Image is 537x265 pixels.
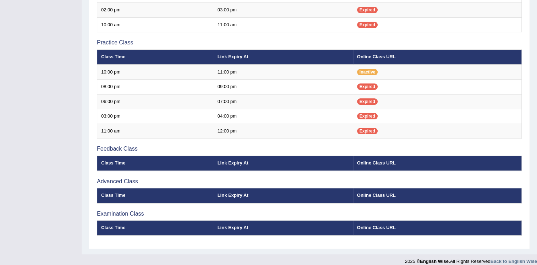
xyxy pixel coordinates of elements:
th: Link Expiry At [214,50,353,65]
td: 12:00 pm [214,124,353,139]
div: 2025 © All Rights Reserved [405,254,537,265]
td: 06:00 pm [97,94,214,109]
span: Inactive [357,69,378,75]
span: Expired [357,83,378,90]
td: 07:00 pm [214,94,353,109]
h3: Examination Class [97,211,522,217]
th: Link Expiry At [214,188,353,203]
h3: Advanced Class [97,178,522,185]
span: Expired [357,22,378,28]
th: Class Time [97,50,214,65]
td: 04:00 pm [214,109,353,124]
td: 03:00 pm [214,3,353,18]
span: Expired [357,7,378,13]
td: 02:00 pm [97,3,214,18]
th: Class Time [97,188,214,203]
th: Online Class URL [353,156,522,171]
span: Expired [357,128,378,134]
th: Link Expiry At [214,156,353,171]
h3: Practice Class [97,39,522,46]
td: 08:00 pm [97,80,214,94]
h3: Feedback Class [97,146,522,152]
span: Expired [357,113,378,119]
td: 11:00 pm [214,65,353,80]
th: Online Class URL [353,221,522,236]
td: 09:00 pm [214,80,353,94]
td: 03:00 pm [97,109,214,124]
th: Online Class URL [353,188,522,203]
a: Back to English Wise [491,259,537,264]
td: 10:00 am [97,17,214,32]
th: Online Class URL [353,50,522,65]
th: Class Time [97,221,214,236]
td: 11:00 am [214,17,353,32]
span: Expired [357,98,378,105]
th: Class Time [97,156,214,171]
th: Link Expiry At [214,221,353,236]
td: 10:00 pm [97,65,214,80]
td: 11:00 am [97,124,214,139]
strong: English Wise. [420,259,450,264]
